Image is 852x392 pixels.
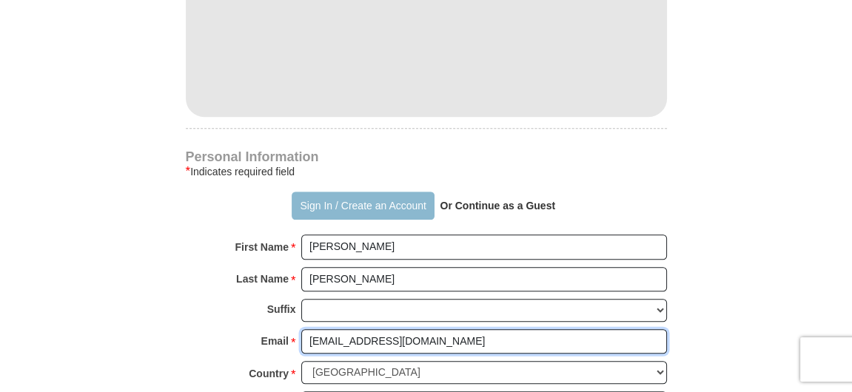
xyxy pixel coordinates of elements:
div: Indicates required field [186,163,667,180]
h4: Personal Information [186,151,667,163]
strong: Country [249,363,289,384]
strong: Email [261,331,289,351]
strong: Last Name [236,268,289,289]
strong: Or Continue as a Guest [440,200,555,212]
button: Sign In / Create an Account [292,192,435,220]
strong: Suffix [267,299,296,320]
strong: First Name [235,237,289,257]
